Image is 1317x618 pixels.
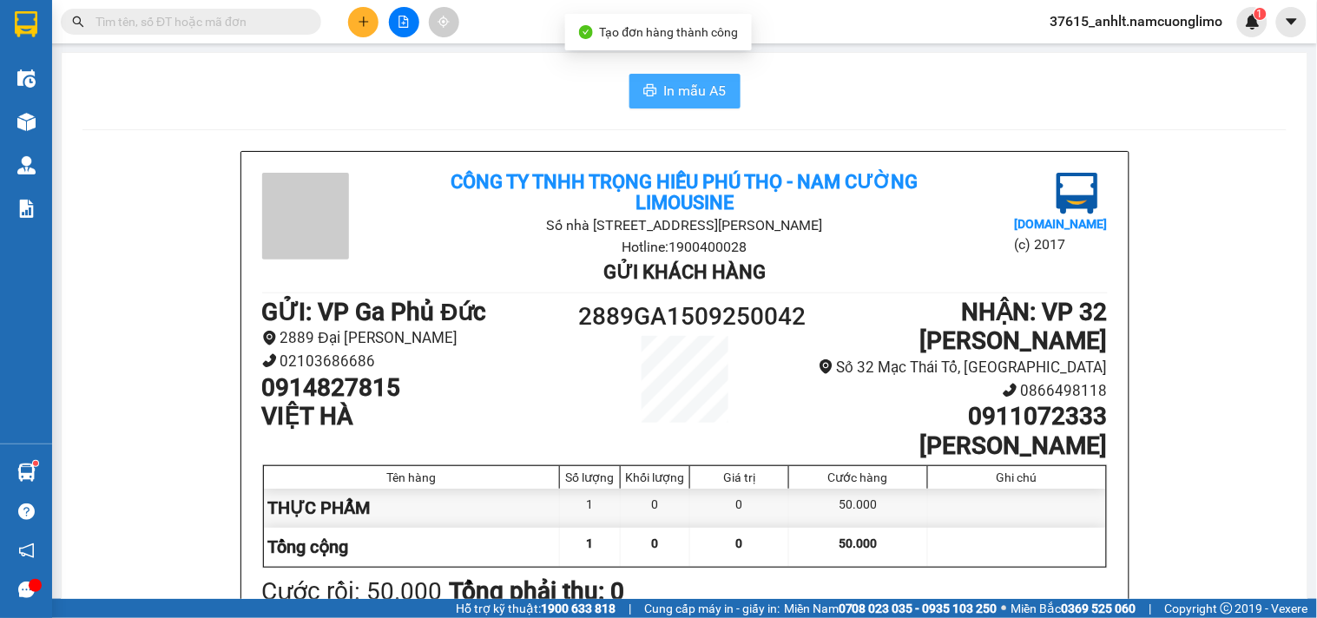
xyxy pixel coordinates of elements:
span: 50.000 [839,536,877,550]
div: 0 [621,489,690,528]
li: Hotline: 1900400028 [403,236,966,258]
span: Tổng cộng [268,536,349,557]
sup: 1 [1254,8,1267,20]
span: printer [643,83,657,100]
b: Tổng phải thu: 0 [450,577,625,606]
input: Tìm tên, số ĐT hoặc mã đơn [95,12,300,31]
li: Số nhà [STREET_ADDRESS][PERSON_NAME] [162,73,726,95]
strong: 0369 525 060 [1062,602,1136,615]
span: ⚪️ [1002,605,1007,612]
span: caret-down [1284,14,1300,30]
button: file-add [389,7,419,37]
span: | [1149,599,1152,618]
span: phone [262,353,277,368]
img: warehouse-icon [17,69,36,88]
img: warehouse-icon [17,156,36,174]
span: phone [1003,383,1017,398]
h1: VIỆT HÀ [262,402,579,431]
span: Cung cấp máy in - giấy in: [644,599,780,618]
li: (c) 2017 [1014,233,1107,255]
li: Số 32 Mạc Thái Tổ, [GEOGRAPHIC_DATA] [790,356,1107,379]
div: Ghi chú [932,470,1102,484]
span: Miền Nam [784,599,998,618]
img: logo.jpg [1057,173,1098,214]
strong: 0708 023 035 - 0935 103 250 [839,602,998,615]
img: logo-vxr [15,11,37,37]
img: warehouse-icon [17,463,36,482]
li: 0866498118 [790,379,1107,403]
span: 0 [736,536,743,550]
h1: 0911072333 [790,402,1107,431]
b: Công ty TNHH Trọng Hiếu Phú Thọ - Nam Cường Limousine [211,20,678,68]
div: 1 [560,489,621,528]
span: question-circle [18,503,35,520]
li: 2889 Đại [PERSON_NAME] [262,326,579,350]
span: file-add [398,16,410,28]
span: search [72,16,84,28]
img: warehouse-icon [17,113,36,131]
div: Giá trị [695,470,784,484]
span: environment [819,359,833,374]
b: GỬI : VP Ga Phủ Đức [262,298,487,326]
span: plus [358,16,370,28]
button: plus [348,7,379,37]
img: icon-new-feature [1245,14,1261,30]
span: message [18,582,35,598]
strong: 1900 633 818 [541,602,616,615]
span: aim [438,16,450,28]
div: Cước hàng [793,470,922,484]
span: 1 [1257,8,1263,20]
img: solution-icon [17,200,36,218]
h1: 0914827815 [262,373,579,403]
span: environment [262,331,277,345]
h1: [PERSON_NAME] [790,431,1107,461]
span: 37615_anhlt.namcuonglimo [1037,10,1237,32]
span: Tạo đơn hàng thành công [600,25,739,39]
b: [DOMAIN_NAME] [1014,217,1107,231]
div: THỰC PHẨM [264,489,561,528]
span: 0 [652,536,659,550]
span: Miền Bắc [1011,599,1136,618]
li: Hotline: 1900400028 [162,95,726,116]
b: Gửi khách hàng [603,261,766,283]
span: 1 [587,536,594,550]
div: 0 [690,489,789,528]
span: copyright [1221,602,1233,615]
div: 50.000 [789,489,927,528]
li: Số nhà [STREET_ADDRESS][PERSON_NAME] [403,214,966,236]
button: printerIn mẫu A5 [629,74,741,108]
div: Cước rồi : 50.000 [262,573,443,611]
button: aim [429,7,459,37]
span: notification [18,542,35,559]
span: In mẫu A5 [664,80,727,102]
div: Tên hàng [268,470,556,484]
b: Công ty TNHH Trọng Hiếu Phú Thọ - Nam Cường Limousine [451,171,918,214]
span: check-circle [579,25,593,39]
b: NHẬN : VP 32 [PERSON_NAME] [920,298,1108,356]
div: Khối lượng [625,470,685,484]
li: 02103686686 [262,350,579,373]
div: Số lượng [564,470,616,484]
button: caret-down [1276,7,1307,37]
h1: 2889GA1509250042 [579,298,791,336]
span: Hỗ trợ kỹ thuật: [456,599,616,618]
span: | [629,599,631,618]
sup: 1 [33,461,38,466]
